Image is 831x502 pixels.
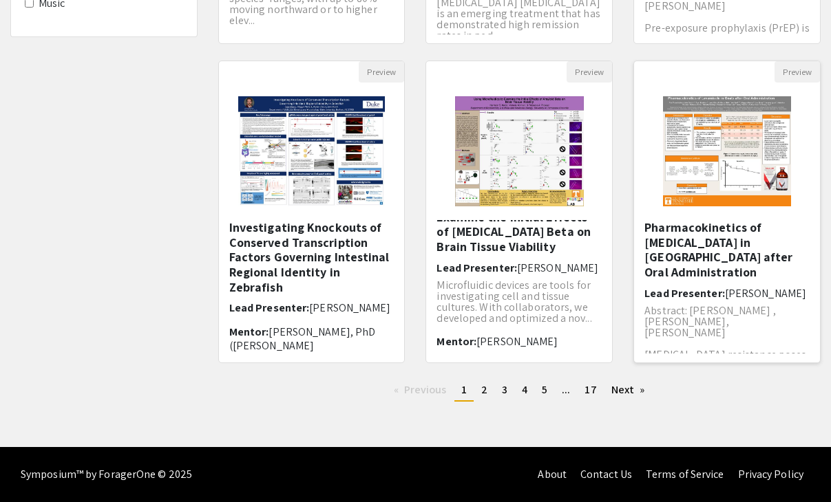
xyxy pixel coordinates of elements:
[218,380,821,402] ul: Pagination
[644,305,810,338] p: Abstract: [PERSON_NAME] , [PERSON_NAME], [PERSON_NAME]
[644,21,809,46] span: Pre-exposure prophylaxis (PrEP) is a...
[738,467,803,481] a: Privacy Policy
[538,467,567,481] a: About
[436,195,602,254] h5: Using Microfluidics to Examine the Initial Effects of [MEDICAL_DATA] Beta on Brain Tissue Viability
[229,325,376,365] span: [PERSON_NAME], PhD ([PERSON_NAME][GEOGRAPHIC_DATA])
[644,287,810,300] h6: Lead Presenter:
[441,83,598,220] img: <p>Using Microfluidics to Examine the Initial Effects of Amyloid Beta on Brain Tissue Viability</p>
[644,349,810,382] p: [MEDICAL_DATA] resistance poses a significant welfare concern in [GEOGRAPHIC_DATA]...
[229,220,395,294] h5: Investigating Knockouts of Conserved Transcription Factors Governing Intestinal Regional Identity...
[585,382,596,397] span: 17
[229,325,269,339] span: Mentor:
[542,382,547,397] span: 5
[725,286,806,301] span: [PERSON_NAME]
[644,220,810,279] h5: Pharmacokinetics of [MEDICAL_DATA] in [GEOGRAPHIC_DATA] after Oral Administration
[646,467,724,481] a: Terms of Service
[517,261,598,275] span: [PERSON_NAME]
[476,334,558,349] span: [PERSON_NAME]
[522,382,527,397] span: 4
[218,61,406,363] div: Open Presentation <p><span style="background-color: transparent; color: rgb(0, 0, 0);">Investigat...
[649,83,806,220] img: <p>Pharmacokinetics of Levamisole in Goats after Oral Administration</p>
[775,61,820,83] button: Preview
[633,61,821,363] div: Open Presentation <p>Pharmacokinetics of Levamisole in Goats after Oral Administration</p>
[309,301,390,315] span: [PERSON_NAME]
[604,380,652,400] a: Next page
[436,280,602,324] p: Microfluidic devices are tools for investigating cell and tissue cultures. With collaborators, we...
[644,1,810,12] p: [PERSON_NAME]
[425,61,613,363] div: Open Presentation <p>Using Microfluidics to Examine the Initial Effects of Amyloid Beta on Brain ...
[229,301,395,314] h6: Lead Presenter:
[562,382,570,397] span: ...
[10,440,59,492] iframe: Chat
[21,447,192,502] div: Symposium™ by ForagerOne © 2025
[224,83,399,220] img: <p><span style="background-color: transparent; color: rgb(0, 0, 0);">Investigating Knockouts of C...
[567,61,612,83] button: Preview
[436,334,476,349] span: Mentor:
[502,382,507,397] span: 3
[359,61,404,83] button: Preview
[436,261,602,274] h6: Lead Presenter:
[481,382,487,397] span: 2
[461,382,467,397] span: 1
[404,382,447,397] span: Previous
[580,467,632,481] a: Contact Us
